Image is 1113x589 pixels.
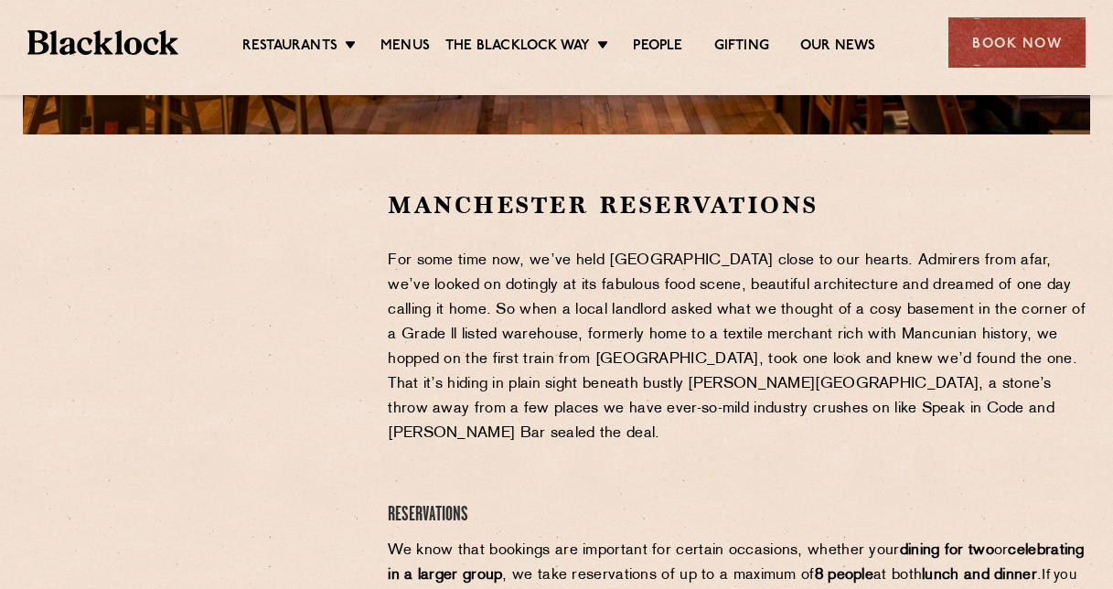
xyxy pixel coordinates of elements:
a: Gifting [714,37,769,58]
strong: lunch and dinner [922,568,1037,583]
a: Restaurants [242,37,337,58]
strong: dining for two [900,543,994,558]
a: Our News [800,37,876,58]
strong: 8 people [815,568,873,583]
a: The Blacklock Way [445,37,590,58]
h2: Manchester Reservations [388,189,1089,221]
iframe: OpenTable make booking widget [90,189,294,465]
img: BL_Textured_Logo-footer-cropped.svg [27,30,178,56]
p: For some time now, we’ve held [GEOGRAPHIC_DATA] close to our hearts. Admirers from afar, we’ve lo... [388,249,1089,446]
a: Menus [380,37,430,58]
a: People [633,37,682,58]
h4: Reservations [388,503,1089,528]
div: Book Now [948,17,1086,68]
